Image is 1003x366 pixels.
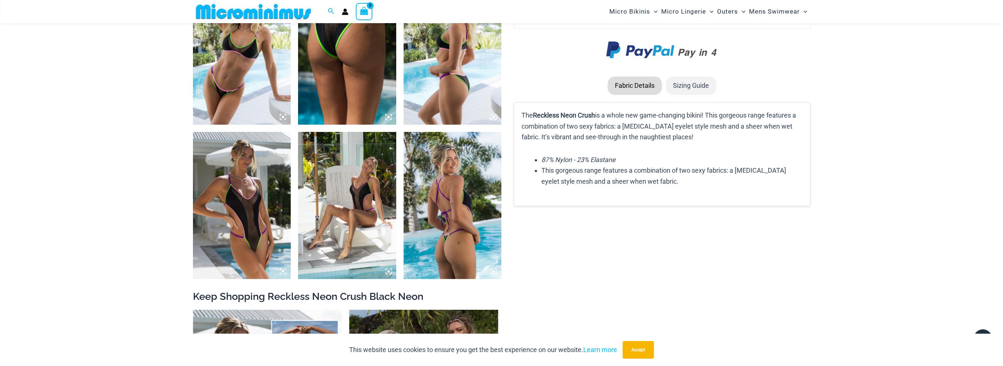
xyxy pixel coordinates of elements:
em: 87% Nylon - 23% Elastane [541,156,616,164]
a: Search icon link [328,7,334,16]
span: Outers [717,2,738,21]
a: Micro BikinisMenu ToggleMenu Toggle [608,2,659,21]
p: The is a whole new game-changing bikini! This gorgeous range features a combination of two sexy f... [522,110,802,143]
img: Reckless Neon Crush Black Neon 879 One Piece [404,132,502,279]
span: Menu Toggle [738,2,745,21]
span: Mens Swimwear [749,2,800,21]
li: This gorgeous range features a combination of two sexy fabrics: a [MEDICAL_DATA] eyelet style mes... [541,165,802,187]
p: This website uses cookies to ensure you get the best experience on our website. [349,344,617,355]
li: Fabric Details [608,76,662,95]
li: Sizing Guide [666,76,716,95]
span: Micro Lingerie [661,2,706,21]
a: OutersMenu ToggleMenu Toggle [715,2,747,21]
button: Accept [623,341,654,359]
a: Mens SwimwearMenu ToggleMenu Toggle [747,2,809,21]
a: Learn more [583,346,617,354]
img: Reckless Neon Crush Black Neon 879 One Piece [193,132,291,279]
h2: Keep Shopping Reckless Neon Crush Black Neon [193,290,810,303]
nav: Site Navigation [606,1,810,22]
img: Reckless Neon Crush Black Neon 879 One Piece [298,132,396,279]
img: MM SHOP LOGO FLAT [193,3,314,20]
span: Menu Toggle [650,2,658,21]
a: Micro LingerieMenu ToggleMenu Toggle [659,2,715,21]
a: View Shopping Cart, empty [356,3,373,20]
b: Reckless Neon Crush [533,111,595,119]
span: Micro Bikinis [609,2,650,21]
span: Menu Toggle [800,2,807,21]
a: Account icon link [342,8,348,15]
span: Menu Toggle [706,2,713,21]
